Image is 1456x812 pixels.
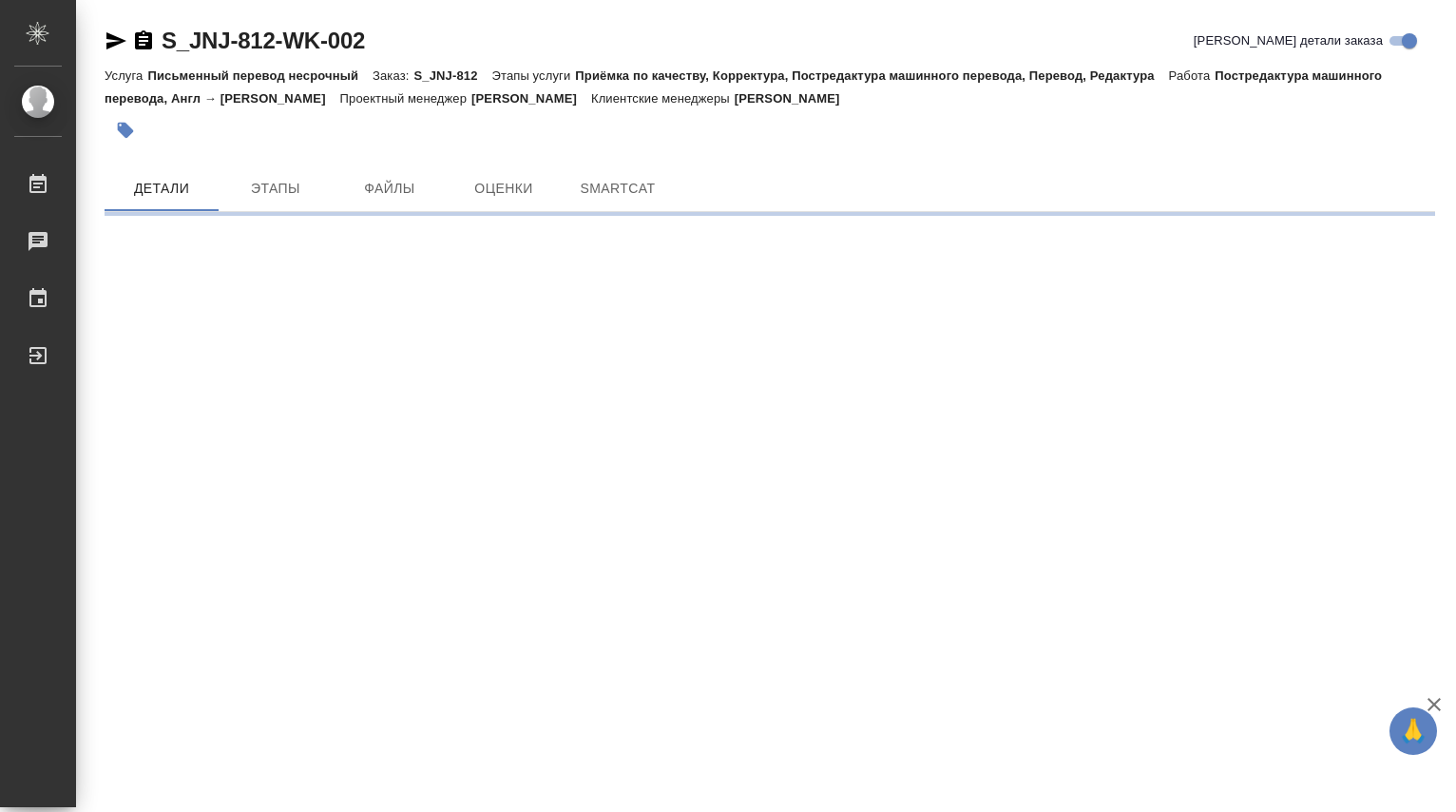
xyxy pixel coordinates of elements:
[413,68,491,83] p: S_JNJ-812
[344,177,435,201] span: Файлы
[116,177,207,201] span: Детали
[147,68,373,83] p: Письменный перевод несрочный
[1397,711,1429,751] span: 🙏
[572,177,663,201] span: SmartCat
[492,68,576,83] p: Этапы услуги
[575,68,1168,83] p: Приёмка по качеству, Корректура, Постредактура машинного перевода, Перевод, Редактура
[591,91,735,106] p: Клиентские менеджеры
[162,28,365,53] a: S_JNJ-812-WK-002
[1194,31,1383,50] span: [PERSON_NAME] детали заказа
[230,177,321,201] span: Этапы
[105,68,147,83] p: Услуга
[1169,68,1216,83] p: Работа
[105,29,127,52] button: Скопировать ссылку для ЯМессенджера
[1389,707,1437,755] button: 🙏
[132,29,155,52] button: Скопировать ссылку
[735,91,854,106] p: [PERSON_NAME]
[458,177,549,201] span: Оценки
[471,91,591,106] p: [PERSON_NAME]
[373,68,413,83] p: Заказ:
[105,109,146,151] button: Добавить тэг
[340,91,471,106] p: Проектный менеджер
